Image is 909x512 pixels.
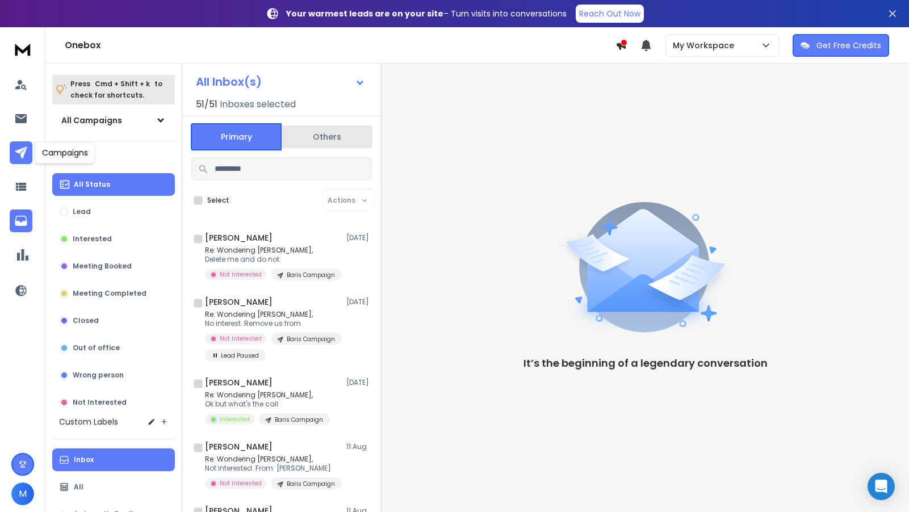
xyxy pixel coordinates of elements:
p: [DATE] [346,233,372,242]
h1: All Campaigns [61,115,122,126]
h1: All Inbox(s) [196,76,262,87]
p: Lead Paused [221,351,259,360]
p: Interested [73,234,112,244]
button: M [11,482,34,505]
p: Delete me and do not [205,255,341,264]
h1: Onebox [65,39,615,52]
button: Out of office [52,337,175,359]
button: All [52,476,175,498]
span: 51 / 51 [196,98,217,111]
p: Not Interested [73,398,127,407]
h3: Custom Labels [59,416,118,427]
button: Interested [52,228,175,250]
p: Interested [220,415,250,423]
button: Closed [52,309,175,332]
p: All Status [74,180,110,189]
p: Meeting Booked [73,262,132,271]
span: Cmd + Shift + k [93,77,152,90]
p: No interest. Remove us from [205,319,341,328]
p: Baris Campaign [287,480,335,488]
p: Baris Campaign [287,271,335,279]
p: Not Interested [220,270,262,279]
p: Out of office [73,343,120,352]
p: Meeting Completed [73,289,146,298]
p: [DATE] [346,378,372,387]
p: – Turn visits into conversations [286,8,567,19]
h1: [PERSON_NAME] [205,296,273,308]
p: All [74,482,83,492]
p: Re: Wondering [PERSON_NAME], [205,455,341,464]
p: [DATE] [346,297,372,307]
p: Baris Campaign [287,335,335,343]
h1: [PERSON_NAME] [205,377,273,388]
label: Select [207,196,229,205]
h1: [PERSON_NAME] [205,441,273,452]
p: Inbox [74,455,94,464]
p: Closed [73,316,99,325]
h1: [PERSON_NAME] [205,232,273,244]
p: Re: Wondering [PERSON_NAME], [205,246,341,255]
a: Reach Out Now [576,5,644,23]
button: Inbox [52,448,175,471]
p: Lead [73,207,91,216]
button: All Status [52,173,175,196]
button: Not Interested [52,391,175,414]
p: Ok but what's the call [205,400,330,409]
button: Lead [52,200,175,223]
p: Get Free Credits [816,40,881,51]
p: Not Interested [220,334,262,343]
p: Reach Out Now [579,8,640,19]
p: Wrong person [73,371,124,380]
div: Open Intercom Messenger [868,473,895,500]
button: All Inbox(s) [187,70,374,93]
div: Campaigns [35,142,95,163]
p: Not Interested [220,479,262,488]
button: Primary [191,123,282,150]
h3: Inboxes selected [220,98,296,111]
button: Get Free Credits [793,34,889,57]
h3: Filters [52,150,175,166]
p: Not interested. From: [PERSON_NAME] [205,464,341,473]
button: All Campaigns [52,109,175,132]
p: Baris Campaign [275,416,323,424]
button: Others [282,124,372,149]
button: Meeting Booked [52,255,175,278]
p: Re: Wondering [PERSON_NAME], [205,310,341,319]
button: Wrong person [52,364,175,387]
p: Press to check for shortcuts. [70,78,162,101]
img: logo [11,39,34,60]
p: 11 Aug [346,442,372,451]
button: Meeting Completed [52,282,175,305]
p: Re: Wondering [PERSON_NAME], [205,391,330,400]
p: My Workspace [673,40,739,51]
p: It’s the beginning of a legendary conversation [523,355,768,371]
strong: Your warmest leads are on your site [286,8,443,19]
